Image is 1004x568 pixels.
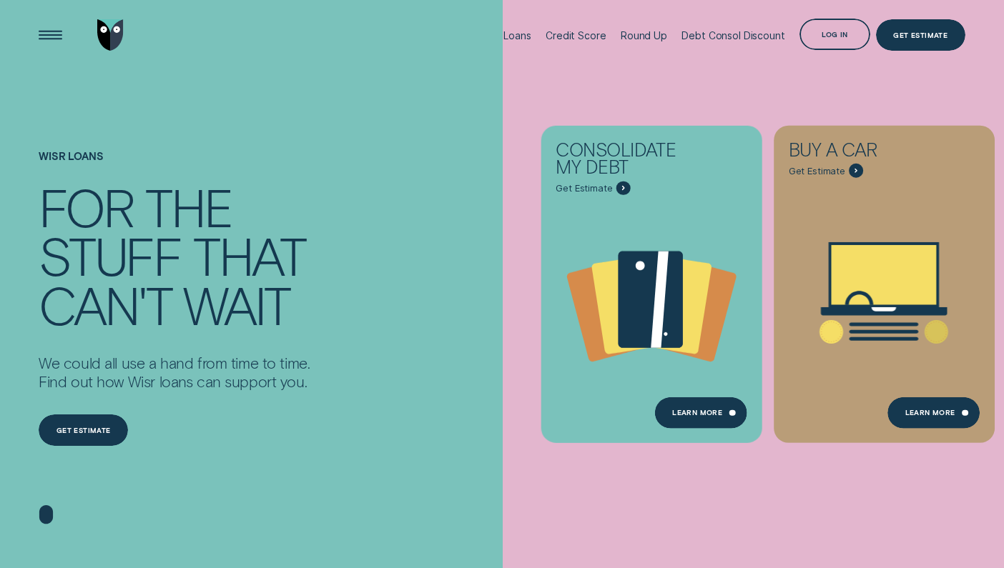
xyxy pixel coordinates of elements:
[193,231,305,281] div: that
[789,165,845,176] span: Get Estimate
[546,29,606,41] div: Credit Score
[887,397,980,428] a: Learn More
[503,29,531,41] div: Loans
[97,19,124,51] img: Wisr
[621,29,667,41] div: Round Up
[774,126,995,434] a: Buy a car - Learn more
[183,280,290,329] div: wait
[39,182,310,329] h4: For the stuff that can't wait
[556,182,612,194] span: Get Estimate
[39,280,171,329] div: can't
[541,126,762,434] a: Consolidate my debt - Learn more
[34,19,66,51] button: Open Menu
[681,29,784,41] div: Debt Consol Discount
[655,397,747,428] a: Learn more
[39,414,128,446] a: Get estimate
[39,354,310,392] p: We could all use a hand from time to time. Find out how Wisr loans can support you.
[39,150,310,182] h1: Wisr loans
[39,231,181,281] div: stuff
[876,19,965,51] a: Get Estimate
[39,182,133,231] div: For
[789,140,930,164] div: Buy a car
[799,19,870,50] button: Log in
[145,182,232,231] div: the
[556,140,697,181] div: Consolidate my debt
